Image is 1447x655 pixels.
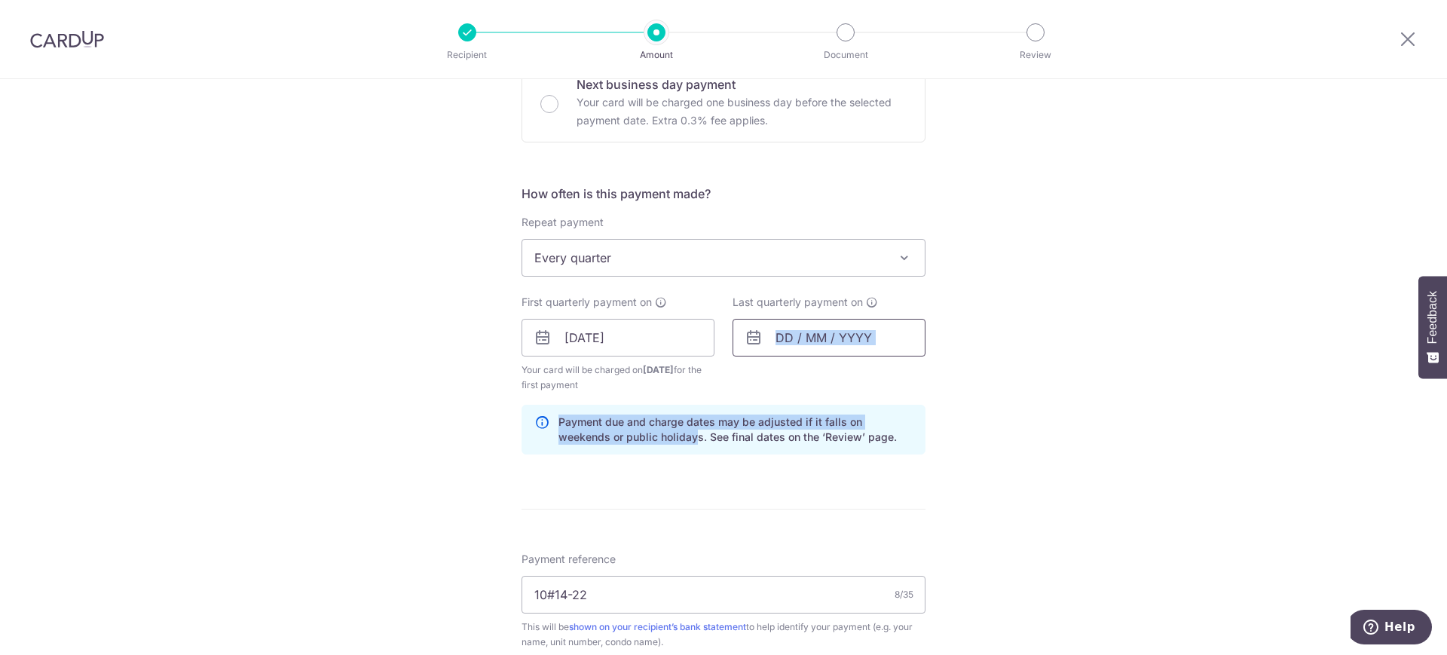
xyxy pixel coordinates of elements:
span: Every quarter [522,239,925,277]
img: CardUp [30,30,104,48]
div: 8/35 [895,587,913,602]
p: Payment due and charge dates may be adjusted if it falls on weekends or public holidays. See fina... [558,415,913,445]
span: Every quarter [522,240,925,276]
p: Your card will be charged one business day before the selected payment date. Extra 0.3% fee applies. [577,93,907,130]
h5: How often is this payment made? [522,185,925,203]
p: Recipient [411,47,523,63]
p: Review [980,47,1091,63]
p: Amount [601,47,712,63]
span: Feedback [1426,291,1439,344]
input: DD / MM / YYYY [522,319,714,357]
p: Document [790,47,901,63]
span: Last quarterly payment on [733,295,863,310]
span: Payment reference [522,552,616,567]
button: Feedback - Show survey [1418,276,1447,378]
span: First quarterly payment on [522,295,652,310]
div: This will be to help identify your payment (e.g. your name, unit number, condo name). [522,620,925,650]
span: Your card will be charged on [522,363,714,393]
iframe: Opens a widget where you can find more information [1351,610,1432,647]
a: shown on your recipient’s bank statement [569,621,746,632]
input: DD / MM / YYYY [733,319,925,357]
p: Next business day payment [577,75,907,93]
label: Repeat payment [522,215,604,230]
span: [DATE] [643,364,674,375]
